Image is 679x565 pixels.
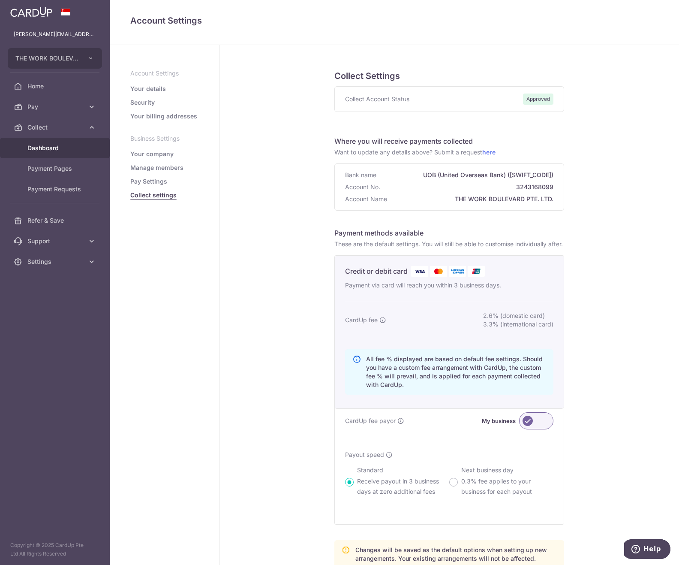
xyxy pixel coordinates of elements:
h6: Where you will receive payments collected [334,136,564,146]
p: Business Settings [130,134,198,143]
a: Pay Settings [130,177,167,186]
span: 3243168099 [384,183,553,191]
p: Want to update any details above? Submit a request [334,148,564,157]
a: Security [130,98,155,107]
a: Your billing addresses [130,112,197,121]
a: Collect settings [130,191,177,199]
span: Pay [27,103,84,111]
div: Credit or debit card Visa Mastercard American Express Union Pay Payment via card will reach you w... [345,266,553,290]
p: Payment via card will reach you within 3 business days. [345,280,553,290]
h4: Account Settings [130,14,658,27]
img: CardUp [10,7,52,17]
span: Help [19,6,37,14]
h5: Collect Settings [334,69,564,83]
span: Dashboard [27,144,84,152]
p: Receive payout in 3 business days at zero additional fees [357,476,449,497]
span: CardUp fee payor [345,417,396,425]
p: Changes will be saved as the default options when setting up new arrangements. Your existing arra... [355,546,557,563]
a: Your company [130,150,174,158]
span: Payment Requests [27,185,84,193]
span: Home [27,82,84,91]
span: Support [27,237,84,245]
p: All fee % displayed are based on default fee settings. Should you have a custom fee arrangement w... [366,355,546,389]
label: My business [482,416,516,426]
span: UOB (United Overseas Bank) ([SWIFT_CODE]) [380,171,553,179]
a: Your details [130,85,166,93]
p: [PERSON_NAME][EMAIL_ADDRESS][PERSON_NAME][DOMAIN_NAME] [14,30,96,39]
p: Account Settings [130,69,198,78]
span: Refer & Save [27,216,84,225]
img: Union Pay [468,266,485,277]
img: American Express [449,266,466,277]
p: Credit or debit card [345,266,408,277]
span: Bank name [345,171,376,179]
p: Standard [357,466,449,474]
img: Visa [411,266,428,277]
p: 0.3% fee applies to your business for each payout [461,476,553,497]
span: Account Name [345,195,387,203]
span: THE WORK BOULEVARD PTE. LTD. [391,195,553,203]
div: Payout speed [345,450,553,459]
a: Manage members [130,163,183,172]
span: Collect Account Status [345,95,409,103]
span: Approved [523,94,553,105]
a: here [482,148,496,156]
span: Settings [27,257,84,266]
span: Payment Pages [27,164,84,173]
p: Next business day [461,466,553,474]
span: THE WORK BOULEVARD PTE. LTD. [15,54,79,63]
h6: Payment methods available [334,228,564,238]
span: Account No. [345,183,380,191]
span: Collect [27,123,84,132]
p: These are the default settings. You will still be able to customise individually after. [334,240,564,248]
div: CardUp fee [345,311,553,329]
iframe: Opens a widget where you can find more information [624,539,670,561]
img: Mastercard [430,266,447,277]
div: 2.6% (domestic card) 3.3% (international card) [483,311,553,329]
button: THE WORK BOULEVARD PTE. LTD. [8,48,102,69]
